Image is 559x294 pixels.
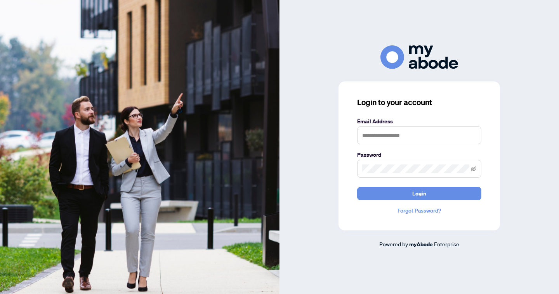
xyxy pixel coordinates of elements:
[471,166,476,171] span: eye-invisible
[357,97,481,108] h3: Login to your account
[409,240,433,249] a: myAbode
[434,240,459,247] span: Enterprise
[357,187,481,200] button: Login
[380,45,458,69] img: ma-logo
[412,187,426,200] span: Login
[357,117,481,126] label: Email Address
[379,240,408,247] span: Powered by
[357,150,481,159] label: Password
[357,206,481,215] a: Forgot Password?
